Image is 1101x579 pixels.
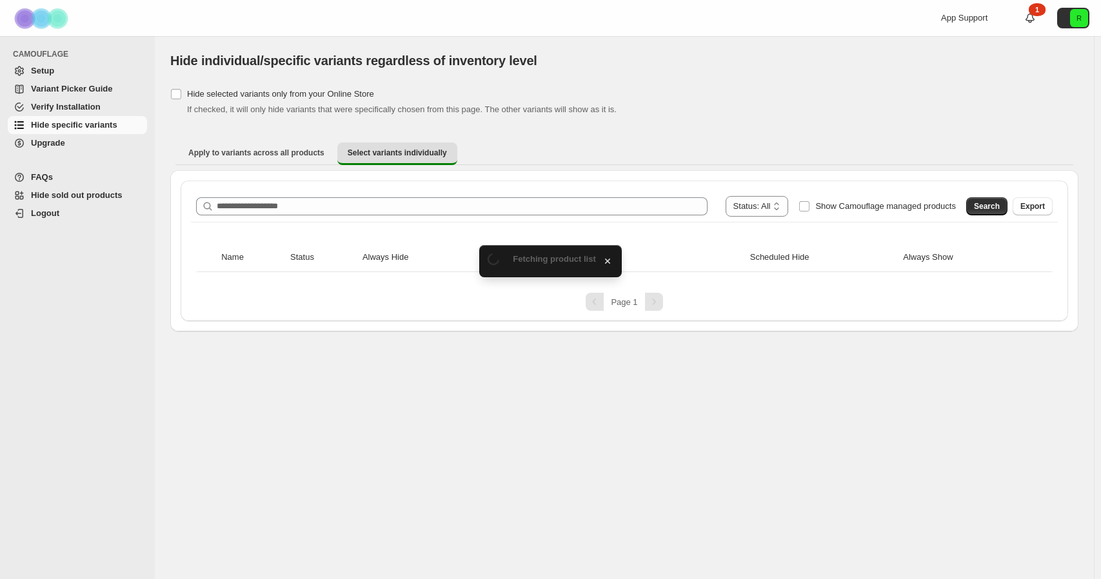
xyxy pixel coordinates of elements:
span: Fetching product list [513,254,596,264]
a: Hide specific variants [8,116,147,134]
button: Export [1013,197,1053,215]
text: R [1076,14,1082,22]
span: FAQs [31,172,53,182]
span: Verify Installation [31,102,101,112]
a: Hide sold out products [8,186,147,204]
a: Logout [8,204,147,222]
span: Logout [31,208,59,218]
span: App Support [941,13,987,23]
span: If checked, it will only hide variants that were specifically chosen from this page. The other va... [187,104,617,114]
span: Hide selected variants only from your Online Store [187,89,374,99]
div: Select variants individually [170,170,1078,331]
th: Selected/Excluded Countries [482,243,746,272]
th: Name [217,243,286,272]
span: Hide individual/specific variants regardless of inventory level [170,54,537,68]
a: Upgrade [8,134,147,152]
span: CAMOUFLAGE [13,49,148,59]
span: Hide specific variants [31,120,117,130]
span: Variant Picker Guide [31,84,112,93]
nav: Pagination [191,293,1058,311]
a: Variant Picker Guide [8,80,147,98]
a: Setup [8,62,147,80]
span: Select variants individually [348,148,447,158]
span: Page 1 [611,297,637,307]
a: Verify Installation [8,98,147,116]
span: Upgrade [31,138,65,148]
a: FAQs [8,168,147,186]
a: 1 [1024,12,1037,25]
span: Search [974,201,1000,211]
span: Hide sold out products [31,190,123,200]
img: Camouflage [10,1,75,36]
th: Always Hide [359,243,482,272]
button: Avatar with initials R [1057,8,1089,28]
th: Always Show [899,243,1031,272]
span: Apply to variants across all products [188,148,324,158]
th: Scheduled Hide [746,243,900,272]
button: Select variants individually [337,142,457,165]
span: Export [1020,201,1045,211]
button: Apply to variants across all products [178,142,335,163]
span: Avatar with initials R [1070,9,1088,27]
span: Setup [31,66,54,75]
span: Show Camouflage managed products [815,201,956,211]
div: 1 [1029,3,1046,16]
button: Search [966,197,1007,215]
th: Status [286,243,359,272]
